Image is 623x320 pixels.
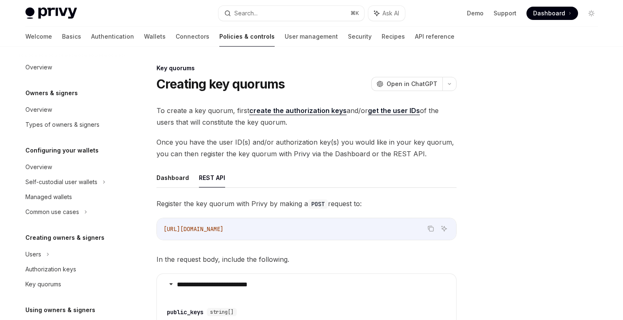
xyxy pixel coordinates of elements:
[368,106,420,115] a: get the user IDs
[19,60,125,75] a: Overview
[219,27,275,47] a: Policies & controls
[25,145,99,155] h5: Configuring your wallets
[19,160,125,175] a: Overview
[218,6,364,21] button: Search...⌘K
[526,7,578,20] a: Dashboard
[25,233,104,243] h5: Creating owners & signers
[156,76,285,91] h1: Creating key quorums
[25,279,61,289] div: Key quorums
[467,9,484,17] a: Demo
[210,309,233,315] span: string[]
[156,168,189,187] button: Dashboard
[167,308,204,316] div: public_keys
[25,249,41,259] div: Users
[25,120,99,130] div: Types of owners & signers
[382,9,399,17] span: Ask AI
[25,105,52,115] div: Overview
[25,27,52,47] a: Welcome
[387,80,437,88] span: Open in ChatGPT
[25,88,78,98] h5: Owners & signers
[234,8,258,18] div: Search...
[308,199,328,209] code: POST
[494,9,516,17] a: Support
[156,254,457,265] span: In the request body, include the following.
[249,106,347,115] a: create the authorization keys
[144,27,166,47] a: Wallets
[199,168,225,187] button: REST API
[25,305,95,315] h5: Using owners & signers
[156,105,457,128] span: To create a key quorum, first and/or of the users that will constitute the key quorum.
[585,7,598,20] button: Toggle dark mode
[19,262,125,277] a: Authorization keys
[415,27,454,47] a: API reference
[371,77,442,91] button: Open in ChatGPT
[25,62,52,72] div: Overview
[25,7,77,19] img: light logo
[156,136,457,160] span: Once you have the user ID(s) and/or authorization key(s) you would like in your key quorum, you c...
[25,207,79,217] div: Common use cases
[439,223,449,234] button: Ask AI
[25,192,72,202] div: Managed wallets
[156,64,457,72] div: Key quorums
[382,27,405,47] a: Recipes
[156,198,457,209] span: Register the key quorum with Privy by making a request to:
[285,27,338,47] a: User management
[368,6,405,21] button: Ask AI
[19,102,125,117] a: Overview
[25,177,97,187] div: Self-custodial user wallets
[425,223,436,234] button: Copy the contents from the code block
[350,10,359,17] span: ⌘ K
[91,27,134,47] a: Authentication
[19,190,125,204] a: Managed wallets
[533,9,565,17] span: Dashboard
[19,117,125,132] a: Types of owners & signers
[25,264,76,274] div: Authorization keys
[62,27,81,47] a: Basics
[176,27,209,47] a: Connectors
[164,225,223,233] span: [URL][DOMAIN_NAME]
[19,277,125,292] a: Key quorums
[348,27,372,47] a: Security
[25,162,52,172] div: Overview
